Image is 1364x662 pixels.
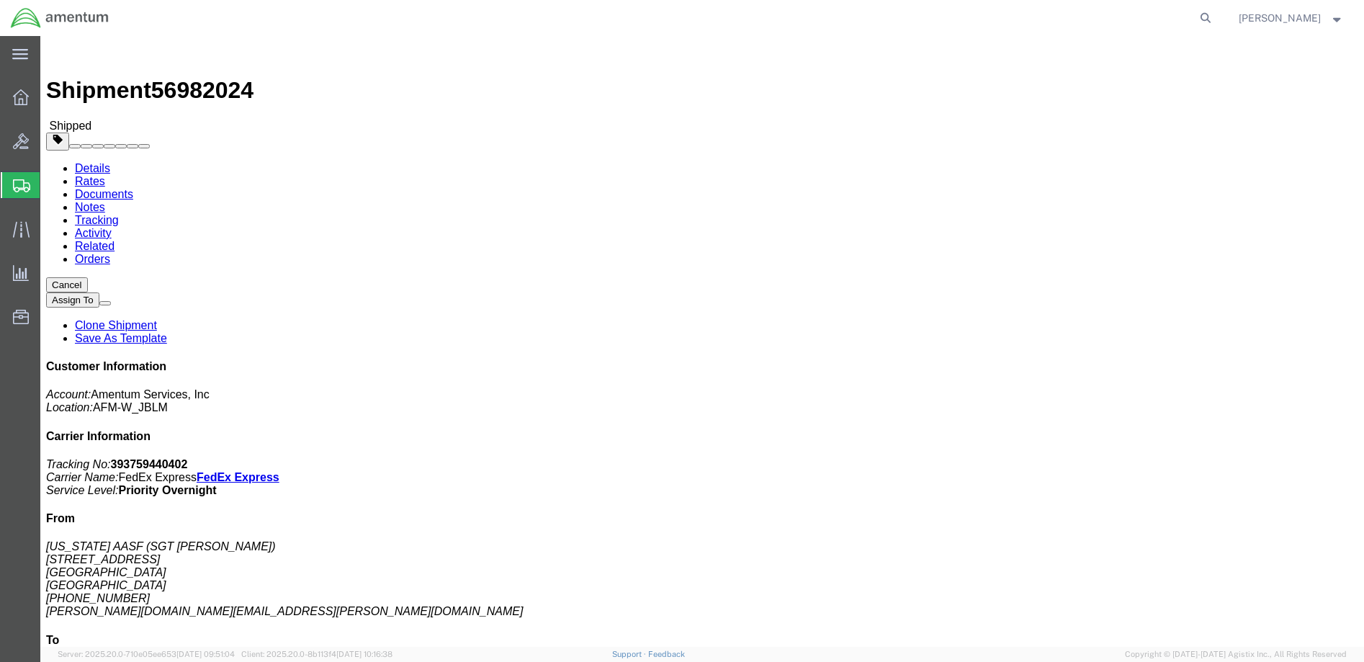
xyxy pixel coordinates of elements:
[1125,648,1347,661] span: Copyright © [DATE]-[DATE] Agistix Inc., All Rights Reserved
[1239,10,1321,26] span: Richard Varela
[336,650,392,658] span: [DATE] 10:16:38
[612,650,648,658] a: Support
[176,650,235,658] span: [DATE] 09:51:04
[10,7,109,29] img: logo
[1238,9,1345,27] button: [PERSON_NAME]
[40,36,1364,647] iframe: FS Legacy Container
[648,650,685,658] a: Feedback
[58,650,235,658] span: Server: 2025.20.0-710e05ee653
[241,650,392,658] span: Client: 2025.20.0-8b113f4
